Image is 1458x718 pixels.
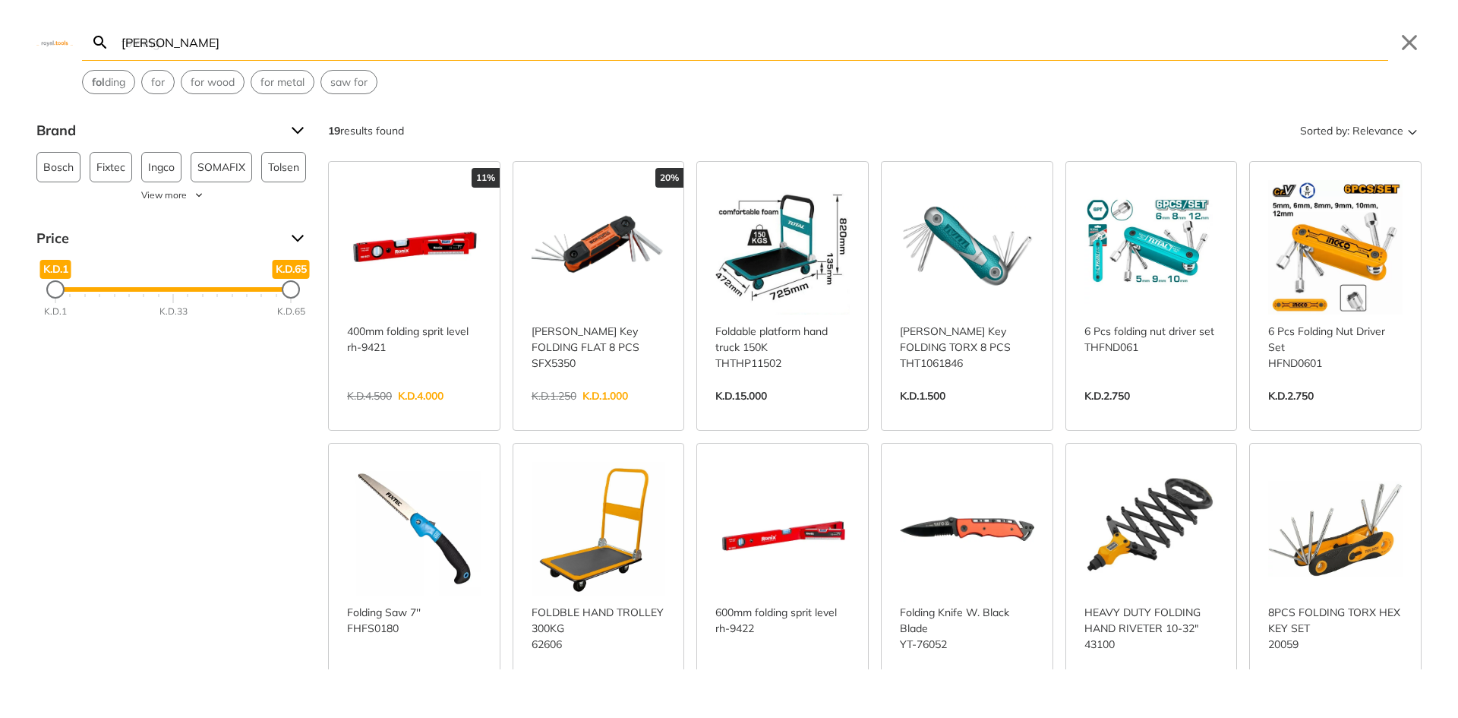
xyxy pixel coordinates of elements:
[43,153,74,182] span: Bosch
[141,70,175,94] div: Suggestion: for
[472,168,500,188] div: 11%
[321,71,377,93] button: Select suggestion: saw for
[46,280,65,299] div: Minimum Price
[1397,30,1422,55] button: Close
[191,74,235,90] span: for wood
[655,168,683,188] div: 20%
[96,153,125,182] span: Fixtec
[151,74,165,90] span: for
[142,71,174,93] button: Select suggestion: for
[328,119,404,143] div: results found
[1297,119,1422,143] button: Sorted by:Relevance Sort
[148,153,175,182] span: Ingco
[36,119,279,143] span: Brand
[282,280,300,299] div: Maximum Price
[261,152,306,182] button: Tolsen
[36,152,80,182] button: Bosch
[191,152,252,182] button: SOMAFIX
[92,75,105,89] strong: fol
[181,70,245,94] div: Suggestion: for wood
[141,152,181,182] button: Ingco
[44,305,67,318] div: K.D.1
[260,74,305,90] span: for metal
[36,39,73,46] img: Close
[277,305,305,318] div: K.D.65
[320,70,377,94] div: Suggestion: saw for
[268,153,299,182] span: Tolsen
[197,153,245,182] span: SOMAFIX
[82,70,135,94] div: Suggestion: folding
[118,24,1388,60] input: Search…
[141,188,187,202] span: View more
[83,71,134,93] button: Select suggestion: folding
[328,124,340,138] strong: 19
[91,33,109,52] svg: Search
[92,74,125,90] span: ding
[1403,122,1422,140] svg: Sort
[1352,119,1403,143] span: Relevance
[90,152,132,182] button: Fixtec
[159,305,188,318] div: K.D.33
[36,226,279,251] span: Price
[251,71,314,93] button: Select suggestion: for metal
[36,188,310,202] button: View more
[330,74,368,90] span: saw for
[181,71,244,93] button: Select suggestion: for wood
[251,70,314,94] div: Suggestion: for metal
